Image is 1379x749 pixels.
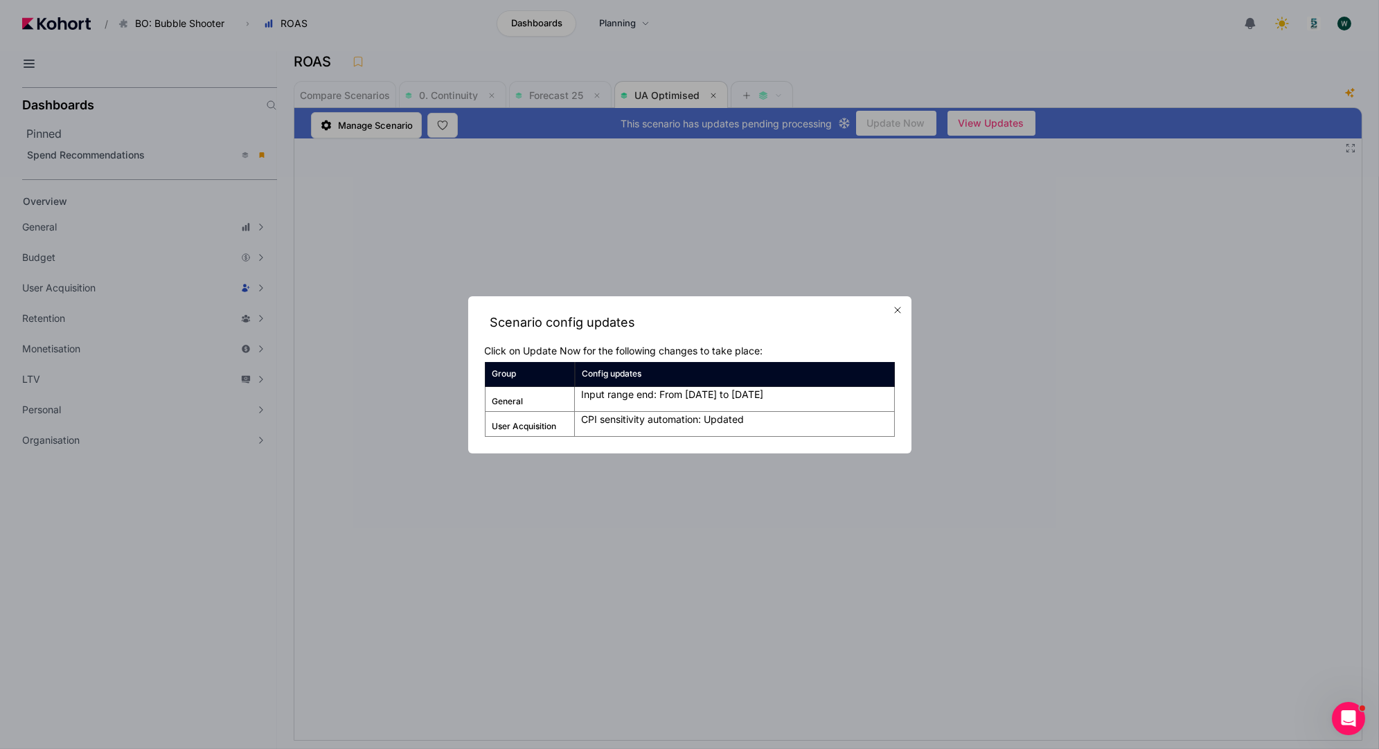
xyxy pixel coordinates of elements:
[582,412,887,426] p: CPI sensitivity automation: Updated
[485,362,575,387] th: Group
[1332,702,1365,735] iframe: Intercom live chat
[575,362,895,387] th: Config updates
[485,387,575,412] th: General
[485,343,895,358] p: Click on Update Now for the following changes to take place:
[485,412,575,437] th: User Acquisition
[490,315,636,330] span: Scenario config updates
[582,387,887,401] p: Input range end: From [DATE] to [DATE]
